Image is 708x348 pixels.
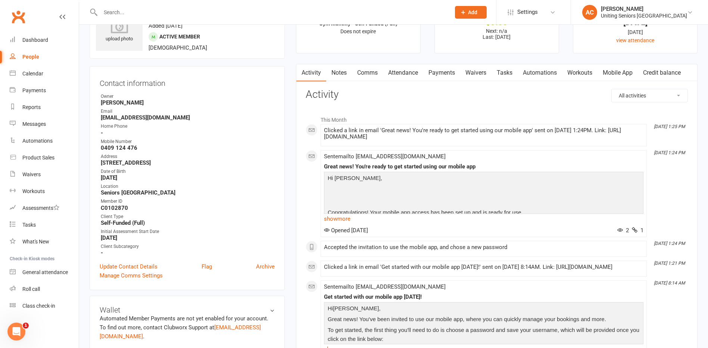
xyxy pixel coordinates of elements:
div: Accepted the invitation to use the mobile app, and chose a new password [324,244,643,251]
button: Add [455,6,487,19]
a: Clubworx [9,7,28,26]
input: Search... [98,7,445,18]
span: Does not expire [340,28,376,34]
div: General attendance [22,269,68,275]
div: Clicked a link in email 'Great news! You're ready to get started using our mobile app' sent on [D... [324,127,643,140]
div: Dashboard [22,37,48,43]
a: Automations [518,64,562,81]
h3: Activity [306,89,688,100]
a: Notes [326,64,352,81]
span: 1 [632,227,643,234]
strong: 0409 124 476 [101,145,275,151]
a: Roll call [10,281,79,298]
p: Hi [PERSON_NAME], [326,174,642,184]
strong: Self-Funded (Full) [101,220,275,226]
i: [DATE] 1:21 PM [654,261,685,266]
div: Client Type [101,213,275,220]
div: Tasks [22,222,36,228]
time: Added [DATE] [149,22,183,29]
span: Active member [159,34,200,40]
a: People [10,49,79,65]
strong: [EMAIL_ADDRESS][DOMAIN_NAME] [101,114,275,121]
p: Congratulations! Your mobile app access has been set up and is ready for use. [326,208,642,219]
strong: [DATE] [101,234,275,241]
div: Email [101,108,275,115]
a: Messages [10,116,79,133]
span: Sent email to [EMAIL_ADDRESS][DOMAIN_NAME] [324,283,446,290]
a: Waivers [460,64,492,81]
div: [DATE] [580,28,690,36]
span: Great news! You've been invited to use our mobile app, where you can quickly manage your bookings... [328,316,606,322]
div: Reports [22,104,41,110]
div: What's New [22,239,49,245]
div: Owner [101,93,275,100]
a: General attendance kiosk mode [10,264,79,281]
a: Mobile App [598,64,638,81]
i: [DATE] 1:24 PM [654,241,685,246]
a: Flag [202,262,212,271]
strong: - [101,249,275,256]
a: Waivers [10,166,79,183]
i: [DATE] 8:14 AM [654,280,685,286]
div: Home Phone [101,123,275,130]
div: Product Sales [22,155,54,161]
span: Settings [517,4,538,21]
strong: C0102870 [101,205,275,211]
li: This Month [306,112,688,124]
a: Reports [10,99,79,116]
div: Workouts [22,188,45,194]
span: [DEMOGRAPHIC_DATA] [149,44,207,51]
span: Opened [DATE] [324,227,368,234]
div: Clicked a link in email 'Get started with our mobile app [DATE]!' sent on [DATE] 8:14AM. Link: [U... [324,264,643,270]
div: upload photo [96,18,143,43]
span: Add [468,9,477,15]
a: Comms [352,64,383,81]
a: Workouts [10,183,79,200]
strong: Seniors [GEOGRAPHIC_DATA] [101,189,275,196]
a: Payments [10,82,79,99]
h3: Contact information [100,76,275,87]
strong: [STREET_ADDRESS] [101,159,275,166]
div: Calendar [22,71,43,77]
a: Attendance [383,64,423,81]
span: To get started, the first thing you'll need to do is choose a password and save your username, wh... [328,327,639,342]
a: Update Contact Details [100,262,157,271]
div: $0.00 [442,18,552,26]
no-payment-system: Automated Member Payments are not yet enabled for your account. To find out more, contact Clubwor... [100,315,268,340]
a: Workouts [562,64,598,81]
div: Automations [22,138,53,144]
div: Class check-in [22,303,55,309]
h3: Wallet [100,306,275,314]
a: Archive [256,262,275,271]
span: Sent email to [EMAIL_ADDRESS][DOMAIN_NAME] [324,153,446,160]
div: People [22,54,39,60]
i: [DATE] 1:25 PM [654,124,685,129]
a: Credit balance [638,64,686,81]
a: Dashboard [10,32,79,49]
div: AC [582,5,597,20]
div: Uniting Seniors [GEOGRAPHIC_DATA] [601,12,687,19]
strong: [DATE] [101,174,275,181]
a: Assessments [10,200,79,217]
a: Calendar [10,65,79,82]
strong: - [101,130,275,136]
div: Initial Assessment Start Date [101,228,275,235]
div: Date of Birth [101,168,275,175]
div: Client Subcategory [101,243,275,250]
div: Roll call [22,286,40,292]
span: 1 [23,323,29,329]
div: Waivers [22,171,41,177]
a: Payments [423,64,460,81]
div: Messages [22,121,46,127]
strong: [PERSON_NAME] [101,99,275,106]
div: Great news! You're ready to get started using our mobile app [324,164,643,170]
a: Manage Comms Settings [100,271,163,280]
p: Next: n/a Last: [DATE] [442,28,552,40]
iframe: Intercom live chat [7,323,25,341]
a: Product Sales [10,149,79,166]
a: Tasks [492,64,518,81]
div: [DATE] [580,18,690,26]
span: [PERSON_NAME] [333,305,379,311]
a: Automations [10,133,79,149]
div: Get started with our mobile app [DATE]! [324,294,643,300]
